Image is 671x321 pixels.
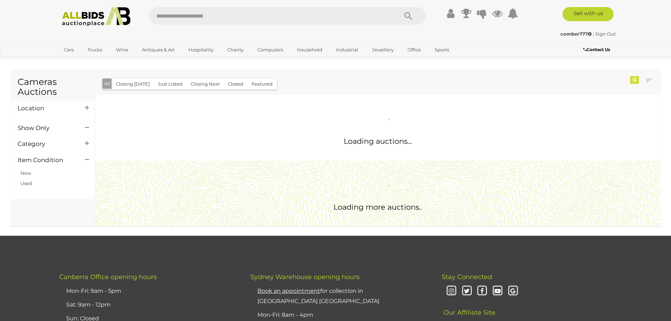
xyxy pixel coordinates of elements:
[253,44,288,56] a: Computers
[20,180,32,186] a: Used
[583,47,610,52] b: Contact Us
[59,44,78,56] a: Cars
[583,46,612,54] a: Contact Us
[184,44,218,56] a: Hospitality
[442,298,495,316] span: Our Affiliate Site
[491,285,504,297] i: Youtube
[344,137,412,146] span: Loading auctions...
[18,105,74,112] h4: Location
[593,31,594,37] span: |
[595,31,616,37] a: Sign Out
[334,203,422,211] span: Loading more auctions..
[186,79,224,89] button: Closing Next
[154,79,187,89] button: Just Listed
[507,285,519,297] i: Google
[430,44,454,56] a: Sports
[111,44,133,56] a: Wine
[391,7,426,25] button: Search
[560,31,592,37] strong: comber777
[257,288,379,304] a: Book an appointmentfor collection in [GEOGRAPHIC_DATA] [GEOGRAPHIC_DATA]
[18,141,74,147] h4: Category
[403,44,425,56] a: Office
[224,79,248,89] button: Closed
[112,79,154,89] button: Closing [DATE]
[223,44,248,56] a: Charity
[445,285,458,297] i: Instagram
[18,157,74,163] h4: Item Condition
[102,79,112,89] button: All
[83,44,107,56] a: Trucks
[367,44,398,56] a: Jewellery
[292,44,327,56] a: Household
[563,7,614,21] a: Sell with us
[20,170,31,176] a: New
[560,31,593,37] a: comber777
[137,44,179,56] a: Antiques & Art
[250,273,360,281] span: Sydney Warehouse opening hours
[476,285,488,297] i: Facebook
[461,285,473,297] i: Twitter
[64,298,233,312] li: Sat: 9am - 12pm
[18,125,74,131] h4: Show Only
[18,77,88,97] h1: Cameras Auctions
[247,79,277,89] button: Featured
[630,76,639,84] div: 0
[442,273,492,281] span: Stay Connected
[58,7,135,26] img: Allbids.com.au
[257,288,320,294] u: Book an appointment
[59,56,118,67] a: [GEOGRAPHIC_DATA]
[64,284,233,298] li: Mon-Fri: 9am - 5pm
[59,273,157,281] span: Canberra Office opening hours
[331,44,363,56] a: Industrial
